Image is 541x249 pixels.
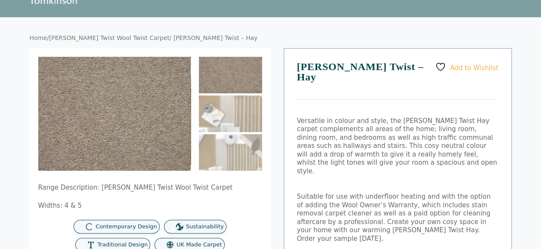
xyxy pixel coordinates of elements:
span: Traditional Design [97,241,148,249]
p: Versatile in colour and style, the [PERSON_NAME] Twist Hay carpet complements all areas of the ho... [297,117,498,176]
nav: Breadcrumb [30,34,512,42]
img: Tomkinson Twist - Hay [199,57,262,93]
h1: [PERSON_NAME] Twist – Hay [297,61,498,100]
span: UK Made Carpet [176,241,222,249]
span: Sustainability [186,223,224,231]
a: Add to Wishlist [435,61,498,72]
a: Home [30,34,47,41]
img: Tomkinson Twist - Hay - Image 2 [199,95,262,132]
span: Add to Wishlist [450,64,498,71]
p: Suitable for use with underfloor heating and with the option of adding the Wool Owner’s Warranty,... [297,193,498,243]
p: Range Description: [PERSON_NAME] Twist Wool Twist Carpet [38,184,262,192]
img: Tomkinson Twist - Hay - Image 3 [199,134,262,171]
a: [PERSON_NAME] Twist Wool Twist Carpet [49,34,170,41]
span: Contemporary Design [96,223,157,231]
p: Widths: 4 & 5 [38,202,262,210]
